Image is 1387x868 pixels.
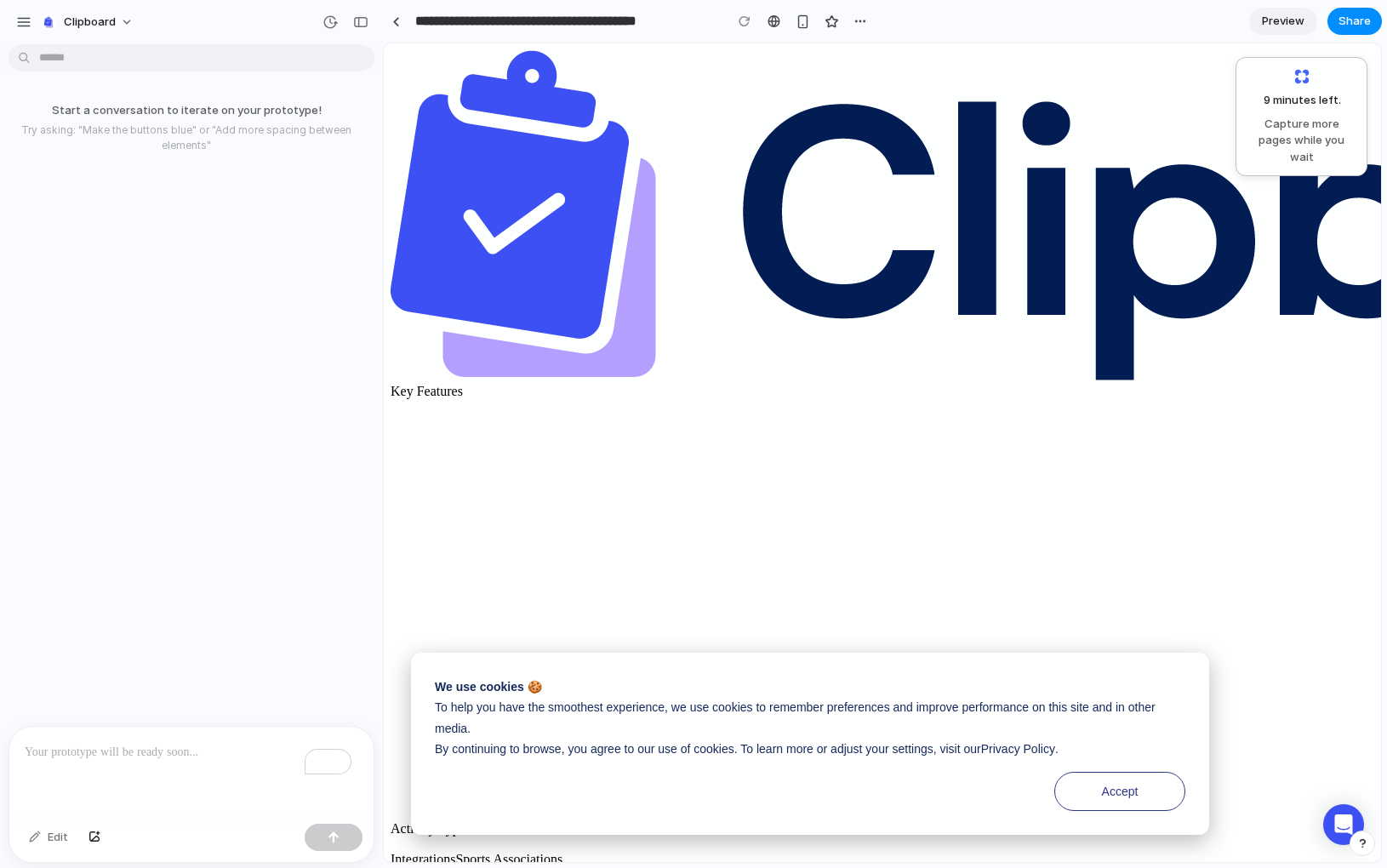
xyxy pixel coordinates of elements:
p: Start a conversation to iterate on your prototype! [7,102,366,119]
span: Preview [1262,13,1304,30]
button: Accept [671,728,802,768]
span: clipboard [64,14,116,31]
a: Preview [1249,8,1317,35]
span: 9 minutes left . [1251,92,1341,109]
span: Capture more pages while you wait [1247,116,1356,166]
strong: We use cookies 🍪 [51,633,158,654]
p: To help you have the smoothest experience, we use cookies to remember preferences and improve per... [51,654,802,695]
div: Open Intercom Messenger [939,761,980,802]
p: Try asking: "Make the buttons blue" or "Add more spacing between elements" [7,123,366,153]
div: To enrich screen reader interactions, please activate Accessibility in Grammarly extension settings [9,727,374,817]
span: Share [1338,13,1371,30]
button: Share [1327,8,1382,35]
div: Key Features [7,340,990,356]
p: By continuing to browse, you agree to our use of cookies. To learn more or adjust your settings, ... [51,695,675,717]
a: Privacy Policy [597,695,671,717]
button: clipboard [33,9,142,36]
div: Cookie banner [27,609,825,791]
